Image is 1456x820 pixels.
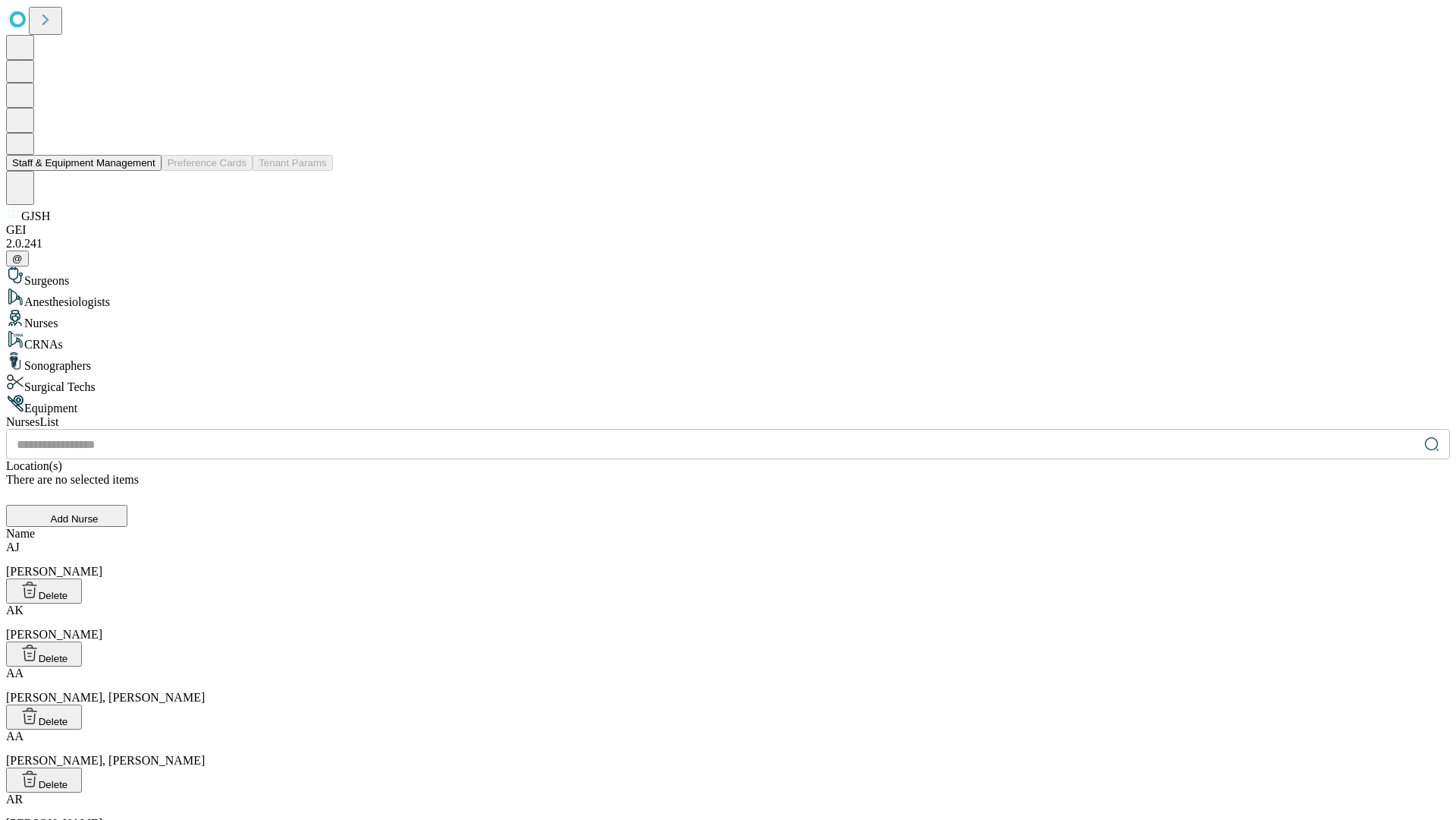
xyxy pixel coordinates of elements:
[6,793,23,806] span: AR
[6,541,1450,579] div: [PERSON_NAME]
[6,730,1450,768] div: [PERSON_NAME], [PERSON_NAME]
[6,223,1450,237] div: GEI
[6,237,1450,251] div: 2.0.241
[6,251,29,266] button: @
[6,473,1450,487] div: There are no selected items
[12,253,23,264] span: @
[6,352,1450,373] div: Sonographers
[6,579,82,604] button: Delete
[6,459,62,472] span: Location(s)
[6,642,82,667] button: Delete
[39,779,68,790] span: Delete
[6,266,1450,288] div: Surgeons
[162,155,253,171] button: Preference Cards
[39,716,68,727] span: Delete
[6,604,1450,642] div: [PERSON_NAME]
[6,415,1450,429] div: Nurses List
[21,210,50,222] span: GJSH
[6,527,1450,541] div: Name
[6,373,1450,394] div: Surgical Techs
[6,667,1450,705] div: [PERSON_NAME], [PERSON_NAME]
[6,288,1450,309] div: Anesthesiologists
[39,590,68,601] span: Delete
[6,309,1450,330] div: Nurses
[6,768,82,793] button: Delete
[6,505,127,527] button: Add Nurse
[39,653,68,664] span: Delete
[6,541,20,553] span: AJ
[6,667,24,680] span: AA
[6,604,24,617] span: AK
[6,330,1450,352] div: CRNAs
[51,513,99,525] span: Add Nurse
[6,705,82,730] button: Delete
[6,394,1450,415] div: Equipment
[6,155,162,171] button: Staff & Equipment Management
[253,155,333,171] button: Tenant Params
[6,730,24,743] span: AA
